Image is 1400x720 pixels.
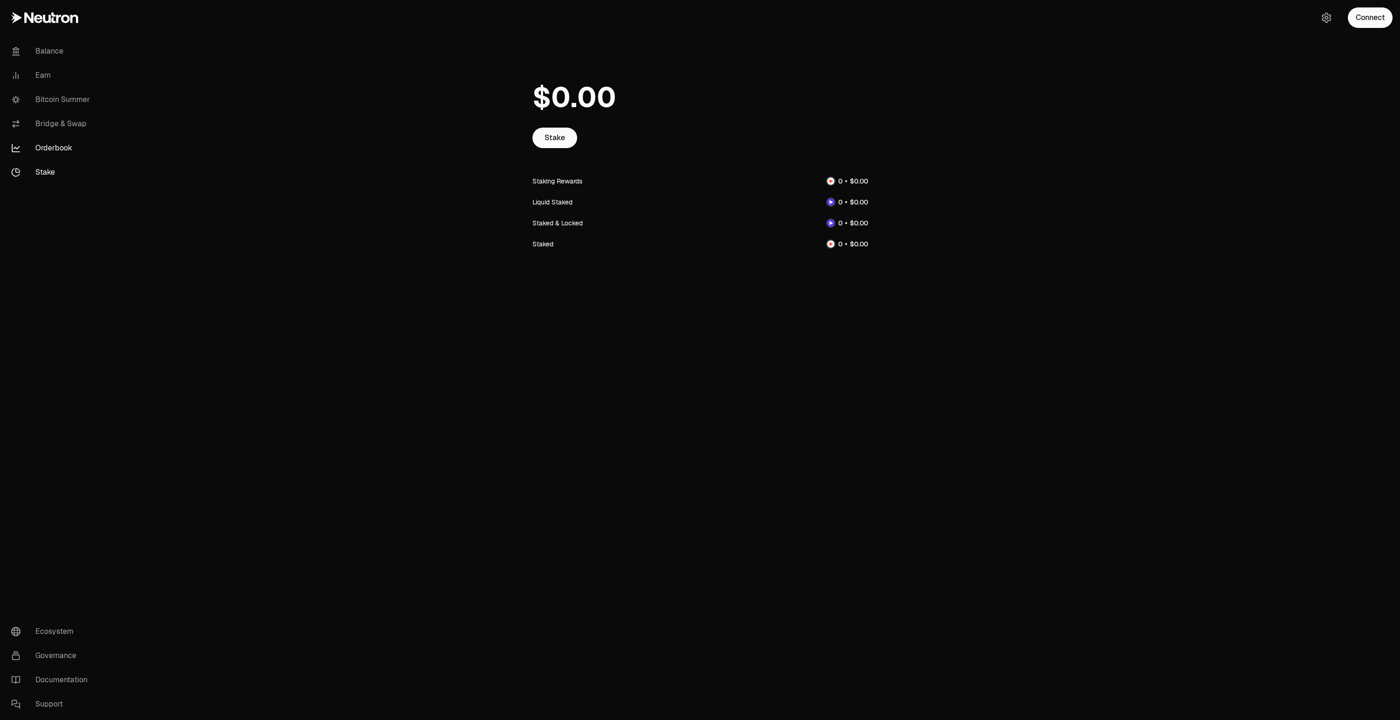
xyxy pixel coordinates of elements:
a: Balance [4,39,101,63]
a: Ecosystem [4,619,101,644]
a: Stake [532,128,577,148]
a: Governance [4,644,101,668]
button: Connect [1348,7,1393,28]
div: Staked & Locked [532,218,583,228]
a: Bitcoin Summer [4,88,101,112]
a: Documentation [4,668,101,692]
div: Staking Rewards [532,177,582,186]
div: Staked [532,239,553,249]
a: Orderbook [4,136,101,160]
img: NTRN Logo [827,177,835,185]
a: Bridge & Swap [4,112,101,136]
a: Stake [4,160,101,184]
img: dNTRN Logo [827,219,835,227]
a: Support [4,692,101,716]
img: NTRN Logo [827,240,835,248]
div: Liquid Staked [532,197,572,207]
a: Earn [4,63,101,88]
img: dNTRN Logo [827,198,835,206]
